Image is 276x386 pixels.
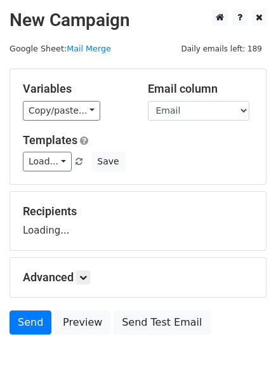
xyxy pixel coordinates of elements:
[23,270,253,284] h5: Advanced
[23,101,100,121] a: Copy/paste...
[91,152,124,171] button: Save
[23,204,253,218] h5: Recipients
[23,82,129,96] h5: Variables
[176,44,266,53] a: Daily emails left: 189
[23,152,72,171] a: Load...
[114,310,210,335] a: Send Test Email
[55,310,110,335] a: Preview
[176,42,266,56] span: Daily emails left: 189
[67,44,111,53] a: Mail Merge
[10,310,51,335] a: Send
[148,82,254,96] h5: Email column
[23,204,253,237] div: Loading...
[10,44,111,53] small: Google Sheet:
[10,10,266,31] h2: New Campaign
[23,133,77,147] a: Templates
